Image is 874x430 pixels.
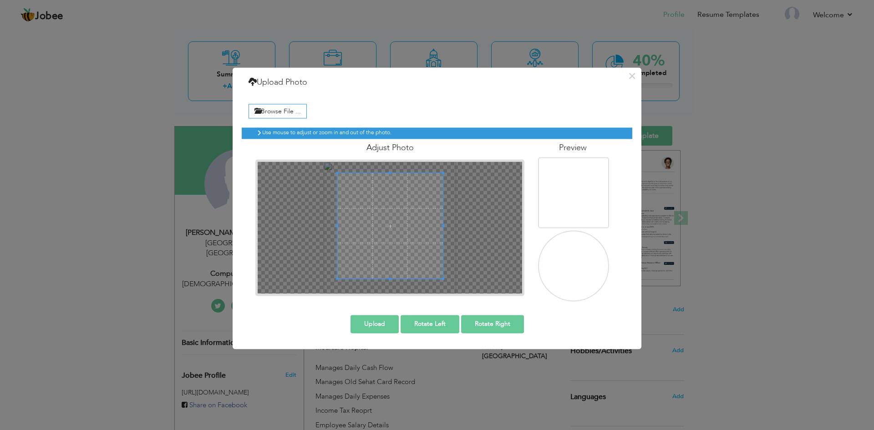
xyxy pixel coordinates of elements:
[461,315,524,333] button: Rotate Right
[255,143,524,152] h4: Adjust Photo
[538,143,607,152] h4: Preview
[625,69,639,83] button: ×
[351,315,399,333] button: Upload
[262,130,614,136] h6: Use mouse to adjust or zoom in and out of the photo.
[530,150,619,239] img: 4e11d119-d57d-4697-a7f5-f8e27d87a7a3
[249,104,307,118] label: Browse File ...
[249,76,307,88] h4: Upload Photo
[401,315,459,333] button: Rotate Left
[530,223,619,312] img: 4e11d119-d57d-4697-a7f5-f8e27d87a7a3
